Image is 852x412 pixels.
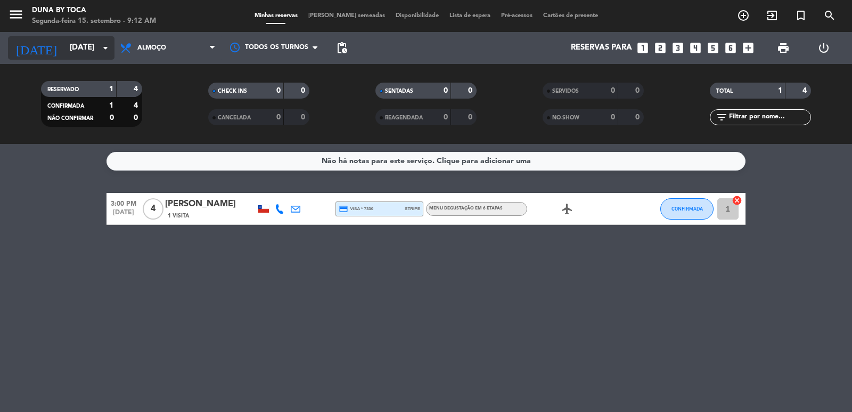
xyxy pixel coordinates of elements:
[706,41,720,55] i: looks_5
[653,41,667,55] i: looks_two
[636,41,650,55] i: looks_one
[322,155,531,167] div: Não há notas para este serviço. Clique para adicionar uma
[429,206,503,211] span: MENU DEGUSTAÇÃO EM 6 ETAPAS
[671,206,703,212] span: CONFIRMADA
[301,114,307,121] strong: 0
[249,13,303,19] span: Minhas reservas
[538,13,603,19] span: Cartões de presente
[671,41,685,55] i: looks_3
[817,42,830,54] i: power_settings_new
[301,87,307,94] strong: 0
[444,87,448,94] strong: 0
[689,41,702,55] i: looks_4
[561,203,574,215] i: airplanemode_active
[335,42,348,54] span: pending_actions
[777,42,790,54] span: print
[405,205,420,212] span: stripe
[276,87,281,94] strong: 0
[444,114,448,121] strong: 0
[109,102,113,109] strong: 1
[110,114,114,122] strong: 0
[552,88,579,94] span: SERVIDOS
[134,114,140,122] strong: 0
[716,88,733,94] span: TOTAL
[766,9,779,22] i: exit_to_app
[794,9,807,22] i: turned_in_not
[218,88,247,94] span: CHECK INS
[32,5,156,16] div: DUNA by Toca
[137,44,166,52] span: Almoço
[99,42,112,54] i: arrow_drop_down
[32,16,156,27] div: Segunda-feira 15. setembro - 9:12 AM
[635,114,642,121] strong: 0
[635,87,642,94] strong: 0
[611,114,615,121] strong: 0
[385,115,423,120] span: REAGENDADA
[168,212,189,220] span: 1 Visita
[134,102,140,109] strong: 4
[134,85,140,93] strong: 4
[611,87,615,94] strong: 0
[47,103,84,109] span: CONFIRMADA
[724,41,738,55] i: looks_6
[8,6,24,26] button: menu
[778,87,782,94] strong: 1
[571,43,632,53] span: Reservas para
[8,6,24,22] i: menu
[165,197,256,211] div: [PERSON_NAME]
[47,116,93,121] span: NÃO CONFIRMAR
[109,85,113,93] strong: 1
[8,36,64,60] i: [DATE]
[660,198,714,220] button: CONFIRMADA
[468,114,474,121] strong: 0
[106,197,141,209] span: 3:00 PM
[741,41,755,55] i: add_box
[390,13,444,19] span: Disponibilidade
[143,198,163,220] span: 4
[106,209,141,221] span: [DATE]
[802,87,809,94] strong: 4
[218,115,251,120] span: CANCELADA
[339,204,348,214] i: credit_card
[276,114,281,121] strong: 0
[47,87,79,92] span: RESERVADO
[732,195,742,206] i: cancel
[715,111,728,124] i: filter_list
[496,13,538,19] span: Pré-acessos
[339,204,373,214] span: visa * 7330
[737,9,750,22] i: add_circle_outline
[552,115,579,120] span: NO-SHOW
[804,32,844,64] div: LOG OUT
[468,87,474,94] strong: 0
[303,13,390,19] span: [PERSON_NAME] semeadas
[385,88,413,94] span: SENTADAS
[728,111,810,123] input: Filtrar por nome...
[444,13,496,19] span: Lista de espera
[823,9,836,22] i: search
